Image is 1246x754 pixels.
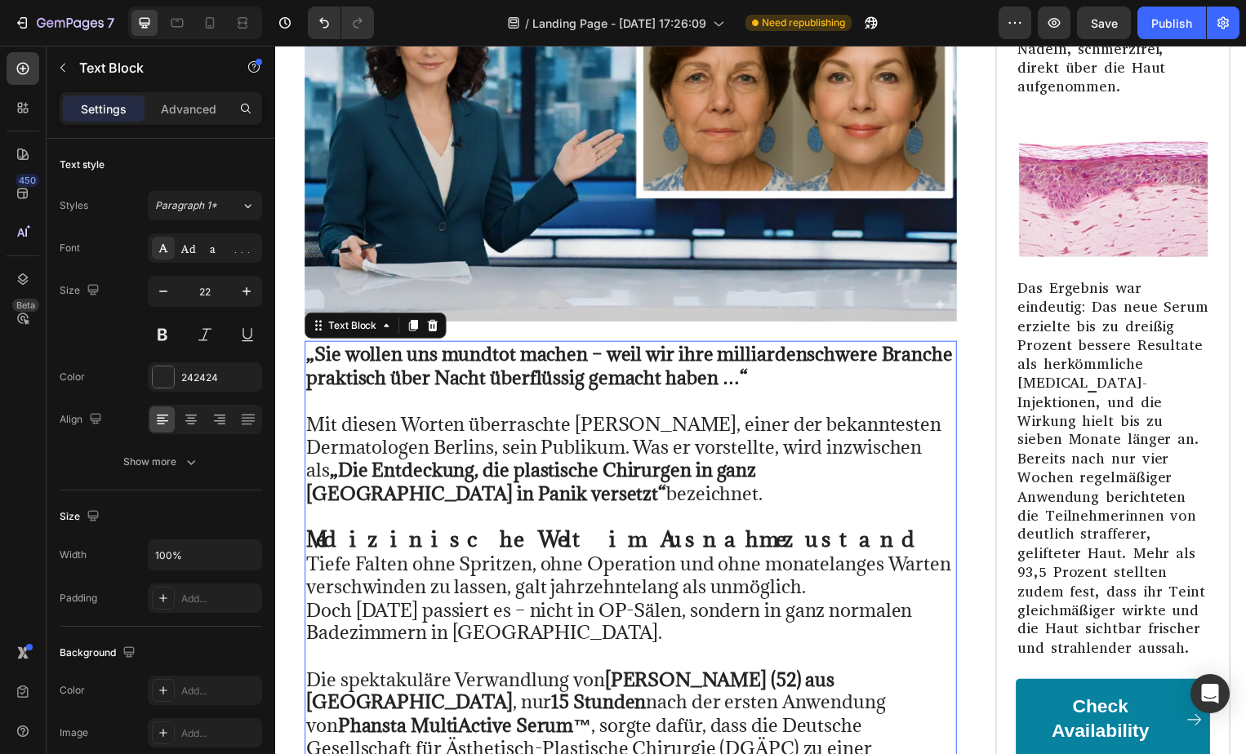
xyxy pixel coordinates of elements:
[181,684,258,699] div: Add...
[754,655,911,704] p: Check Availability
[308,7,374,39] div: Undo/Redo
[181,592,258,606] div: Add...
[60,683,85,698] div: Color
[16,174,39,187] div: 450
[50,275,105,290] div: Text Block
[60,280,103,302] div: Size
[60,506,103,528] div: Size
[60,241,80,255] div: Font
[275,46,1246,754] iframe: Design area
[1151,15,1192,32] div: Publish
[60,725,88,740] div: Image
[60,447,262,477] button: Show more
[123,454,199,470] div: Show more
[149,540,261,570] input: Auto
[79,58,218,78] p: Text Block
[1190,674,1230,713] div: Open Intercom Messenger
[31,415,485,463] strong: „Die Entdeckung, die plastische Chirurgen in ganz [GEOGRAPHIC_DATA] in Panik versetzt“
[60,370,85,384] div: Color
[31,486,686,604] p: Tiefe Falten ohne Spritzen, ohne Operation und ohne monatelanges Warten verschwinden zu lassen, g...
[1091,16,1118,30] span: Save
[161,100,216,118] p: Advanced
[181,242,258,256] div: Adamina
[181,726,258,741] div: Add...
[749,236,941,618] p: Das Ergebnis war eindeutig: Das neue Serum erzielte bis zu dreißig Prozent bessere Resultate als ...
[762,16,845,30] span: Need republishing
[1137,7,1206,39] button: Publish
[31,604,686,744] p: Die spektakuläre Verwandlung von , nur nach der ersten Anwendung von , sorgte dafür, dass die Deu...
[60,198,88,213] div: Styles
[747,639,943,721] a: Check Availability
[1077,7,1131,39] button: Save
[7,7,122,39] button: 7
[31,347,686,463] p: Mit diesen Worten überraschte [PERSON_NAME], einer der bekanntesten Dermatologen Berlins, sein Pu...
[107,13,114,33] p: 7
[532,15,706,32] span: Landing Page - [DATE] 17:26:09
[148,191,262,220] button: Paragraph 1*
[60,157,105,172] div: Text style
[60,642,139,664] div: Background
[278,650,374,674] strong: 15 Stunden
[747,73,943,215] img: gempages_584408074140254986-626d0f90-ad2d-45fe-b4bc-a94f0e098474.webp
[31,484,658,512] strong: Medizinische Welt im Ausnahmezustand
[31,299,683,347] strong: „Sie wollen uns mundtot machen – weil wir ihre milliardenschwere Branche praktisch über Nacht übe...
[181,370,258,385] div: 242424
[60,591,97,605] div: Padding
[12,299,39,312] div: Beta
[525,15,529,32] span: /
[31,627,564,675] strong: [PERSON_NAME] (52) aus [GEOGRAPHIC_DATA]
[60,409,105,431] div: Align
[155,198,217,213] span: Paragraph 1*
[63,673,318,698] strong: Phansta MultiActive Serum™
[60,548,87,562] div: Width
[81,100,127,118] p: Settings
